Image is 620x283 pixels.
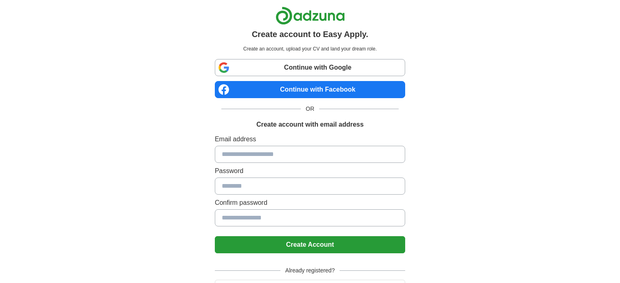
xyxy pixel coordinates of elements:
button: Create Account [215,236,405,253]
span: OR [301,105,319,113]
a: Continue with Facebook [215,81,405,98]
p: Create an account, upload your CV and land your dream role. [216,45,404,53]
h1: Create account to Easy Apply. [252,28,368,40]
a: Continue with Google [215,59,405,76]
label: Email address [215,134,405,144]
label: Password [215,166,405,176]
h1: Create account with email address [256,120,364,129]
label: Confirm password [215,198,405,208]
span: Already registered? [280,266,340,275]
img: Adzuna logo [276,7,345,25]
